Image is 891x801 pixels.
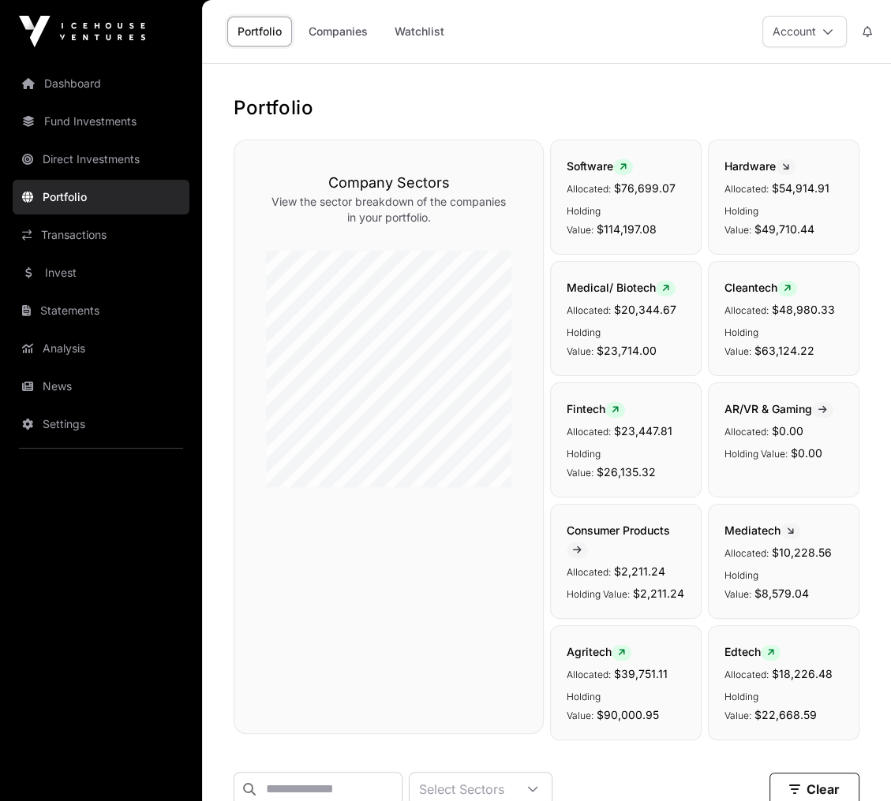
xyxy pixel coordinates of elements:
span: Allocated: [724,304,769,316]
h1: Portfolio [234,95,859,121]
span: $18,226.48 [772,667,833,680]
h3: Company Sectors [266,172,511,194]
span: Holding Value: [724,205,758,236]
span: Holding Value: [567,691,601,721]
span: $76,699.07 [614,181,676,195]
span: Allocated: [567,669,611,680]
span: Allocated: [567,304,611,316]
span: $63,124.22 [754,344,814,357]
span: $22,668.59 [754,708,817,721]
span: $114,197.08 [597,222,657,236]
span: Holding Value: [724,569,758,600]
span: Holding Value: [724,326,758,357]
span: $2,211.24 [614,564,665,578]
span: Consumer Products [567,523,670,556]
a: Dashboard [13,66,189,101]
p: View the sector breakdown of the companies in your portfolio. [266,194,511,225]
span: $49,710.44 [754,222,814,236]
span: $2,211.24 [633,587,684,600]
span: Allocated: [724,547,769,559]
a: Fund Investments [13,104,189,139]
span: Holding Value: [724,448,788,460]
span: Holding Value: [567,448,601,479]
span: AR/VR & Gaming [724,402,833,415]
a: Companies [298,17,378,47]
span: Cleantech [724,281,797,294]
a: Settings [13,407,189,441]
a: Direct Investments [13,142,189,177]
span: $26,135.32 [597,465,656,479]
span: Software [567,159,633,173]
span: $20,344.67 [614,303,676,316]
span: Fintech [567,402,625,415]
iframe: Chat Widget [812,725,891,801]
a: Analysis [13,331,189,366]
a: News [13,369,189,404]
span: $23,447.81 [614,424,672,438]
span: Holding Value: [724,691,758,721]
a: Portfolio [227,17,292,47]
span: Allocated: [724,669,769,680]
a: Watchlist [384,17,455,47]
span: Hardware [724,159,796,173]
span: $0.00 [791,446,822,460]
span: $39,751.11 [614,667,668,680]
span: Allocated: [724,426,769,438]
span: Agritech [567,645,631,658]
span: Edtech [724,645,781,658]
span: Allocated: [567,566,611,578]
span: Allocated: [567,183,611,195]
span: $0.00 [772,424,803,438]
span: Holding Value: [567,588,630,600]
button: Account [762,16,847,47]
a: Portfolio [13,180,189,214]
span: Holding Value: [567,205,601,236]
span: $54,914.91 [772,181,829,195]
span: $10,228.56 [772,546,832,559]
img: Icehouse Ventures Logo [19,16,145,47]
a: Invest [13,255,189,290]
span: Allocated: [724,183,769,195]
span: $23,714.00 [597,344,657,357]
span: Allocated: [567,426,611,438]
span: Mediatech [724,523,800,537]
span: $48,980.33 [772,303,835,316]
span: Holding Value: [567,326,601,357]
a: Statements [13,293,189,328]
span: Medical/ Biotech [567,281,676,294]
a: Transactions [13,218,189,252]
span: $90,000.95 [597,708,659,721]
span: $8,579.04 [754,587,809,600]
